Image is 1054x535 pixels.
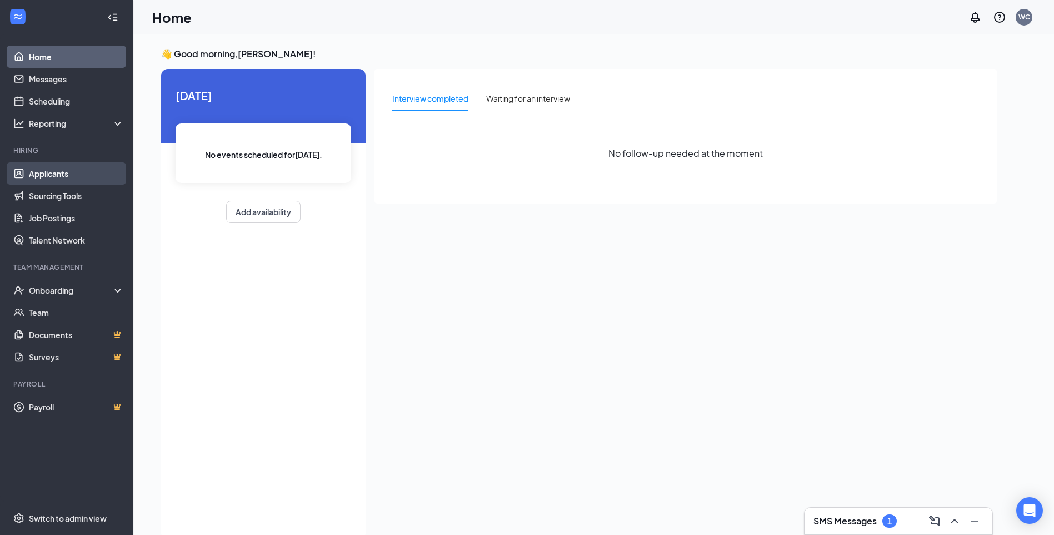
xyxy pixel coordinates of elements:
a: Sourcing Tools [29,185,124,207]
svg: Analysis [13,118,24,129]
svg: Collapse [107,12,118,23]
a: Scheduling [29,90,124,112]
button: ChevronUp [946,512,963,530]
span: No follow-up needed at the moment [608,146,763,160]
div: Hiring [13,146,122,155]
svg: UserCheck [13,285,24,296]
svg: Notifications [968,11,982,24]
h3: SMS Messages [813,515,877,527]
div: Interview completed [392,92,468,105]
div: Reporting [29,118,124,129]
a: DocumentsCrown [29,324,124,346]
button: Minimize [966,512,983,530]
div: Switch to admin view [29,513,107,524]
button: ComposeMessage [926,512,943,530]
a: Messages [29,68,124,90]
h3: 👋 Good morning, [PERSON_NAME] ! [161,48,997,60]
a: Job Postings [29,207,124,229]
svg: WorkstreamLogo [12,11,23,22]
h1: Home [152,8,192,27]
span: No events scheduled for [DATE] . [205,148,322,161]
span: [DATE] [176,87,351,104]
div: 1 [887,517,892,526]
button: Add availability [226,201,301,223]
div: Onboarding [29,285,114,296]
div: Payroll [13,379,122,389]
div: WC [1018,12,1030,22]
div: Open Intercom Messenger [1016,497,1043,524]
svg: Settings [13,513,24,524]
div: Team Management [13,262,122,272]
a: Talent Network [29,229,124,251]
svg: QuestionInfo [993,11,1006,24]
div: Waiting for an interview [486,92,570,105]
svg: Minimize [968,514,981,528]
a: PayrollCrown [29,396,124,418]
a: Home [29,46,124,68]
a: Applicants [29,162,124,185]
a: Team [29,301,124,324]
a: SurveysCrown [29,346,124,368]
svg: ChevronUp [948,514,961,528]
svg: ComposeMessage [928,514,941,528]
